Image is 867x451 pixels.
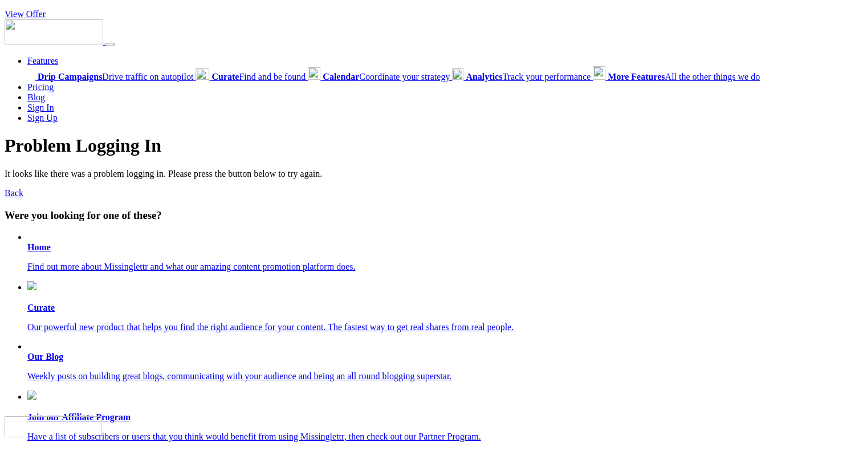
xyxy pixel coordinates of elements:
a: Home Find out more about Missinglettr and what our amazing content promotion platform does. [27,242,862,272]
a: Curate Our powerful new product that helps you find the right audience for your content. The fast... [27,281,862,332]
a: CurateFind and be found [196,72,308,82]
a: View Offer [5,9,46,19]
b: Our Blog [27,352,63,361]
a: Features [27,56,58,66]
a: Drip CampaignsDrive traffic on autopilot [27,72,196,82]
a: Join our Affiliate Program Have a list of subscribers or users that you think would benefit from ... [27,391,862,442]
a: Our Blog Weekly posts on building great blogs, communicating with your audience and being an all ... [27,352,862,381]
span: Track your performance [466,72,591,82]
b: Curate [27,303,55,312]
img: revenue.png [27,391,36,400]
a: AnalyticsTrack your performance [452,72,593,82]
a: Blog [27,92,45,102]
b: More Features [608,72,665,82]
img: curate.png [27,281,36,290]
p: Find out more about Missinglettr and what our amazing content promotion platform does. [27,262,862,272]
p: It looks like there was a problem logging in. Please press the button below to try again. [5,169,862,179]
b: Drip Campaigns [38,72,102,82]
button: Menu [105,43,115,46]
a: Sign Up [27,113,58,123]
b: Home [27,242,51,252]
a: Sign In [27,103,54,112]
h3: Were you looking for one of these? [5,209,862,222]
div: Features [27,66,862,82]
span: Find and be found [211,72,306,82]
p: Have a list of subscribers or users that you think would benefit from using Missinglettr, then ch... [27,432,862,442]
a: Pricing [27,82,54,92]
p: Our powerful new product that helps you find the right audience for your content. The fastest way... [27,322,862,332]
span: Drive traffic on autopilot [38,72,193,82]
a: CalendarCoordinate your strategy [308,72,452,82]
span: Coordinate your strategy [323,72,450,82]
b: Curate [211,72,239,82]
h1: Problem Logging In [5,135,862,156]
span: All the other things we do [608,72,760,82]
img: Missinglettr - Social Media Marketing for content focused teams | Product Hunt [5,416,101,437]
p: Weekly posts on building great blogs, communicating with your audience and being an all round blo... [27,371,862,381]
b: Join our Affiliate Program [27,412,131,422]
b: Analytics [466,72,502,82]
b: Calendar [323,72,359,82]
a: More FeaturesAll the other things we do [593,72,760,82]
a: Back [5,188,23,198]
